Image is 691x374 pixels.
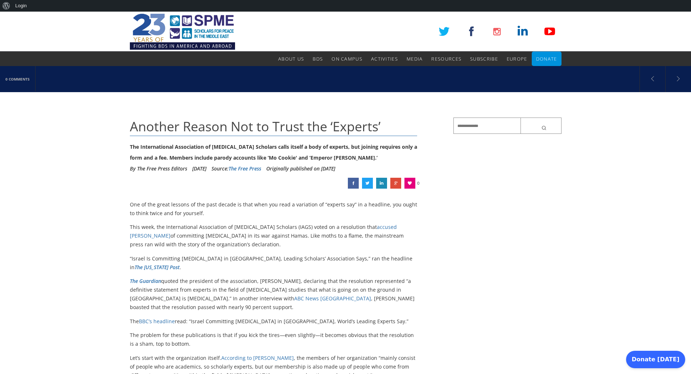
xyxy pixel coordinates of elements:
[192,163,206,174] li: [DATE]
[130,254,418,272] p: “Israel Is Committing [MEDICAL_DATA] in [GEOGRAPHIC_DATA], Leading Scholars’ Association Says,” r...
[278,52,304,66] a: About Us
[221,354,294,361] a: According to [PERSON_NAME]
[130,331,418,348] p: The problem for these publications is that if you kick the tires—even slightly—it becomes obvious...
[390,178,401,189] a: Another Reason Not to Trust the ‘Experts’
[362,178,373,189] a: Another Reason Not to Trust the ‘Experts’
[139,318,175,325] a: BBC’s headline
[130,200,418,218] p: One of the great lessons of the past decade is that when you read a variation of “experts say” in...
[417,178,419,189] span: 0
[211,163,261,174] div: Source:
[332,52,362,66] a: On Campus
[536,52,557,66] a: Donate
[266,163,335,174] li: Originally published on [DATE]
[130,12,235,52] img: SPME
[376,178,387,189] a: Another Reason Not to Trust the ‘Experts’
[130,223,418,248] p: This week, the International Association of [MEDICAL_DATA] Scholars (IAGS) voted on a resolution ...
[294,295,371,302] a: ABC News [GEOGRAPHIC_DATA]
[130,277,418,311] p: quoted the president of the association, [PERSON_NAME], declaring that the resolution represented...
[332,56,362,62] span: On Campus
[507,52,527,66] a: Europe
[130,317,418,326] p: The read: “Israel Committing [MEDICAL_DATA] in [GEOGRAPHIC_DATA], World’s Leading Experts Say.”
[431,52,461,66] a: Resources
[507,56,527,62] span: Europe
[135,264,180,271] a: The [US_STATE] Post
[313,56,323,62] span: BDS
[470,56,498,62] span: Subscribe
[313,52,323,66] a: BDS
[407,52,423,66] a: Media
[130,278,161,284] a: The Guardian
[130,141,418,163] div: The International Association of [MEDICAL_DATA] Scholars calls itself a body of experts, but join...
[130,118,381,135] span: Another Reason Not to Trust the ‘Experts’
[348,178,359,189] a: Another Reason Not to Trust the ‘Experts’
[130,163,187,174] li: By The Free Press Editors
[229,165,261,172] a: The Free Press
[278,56,304,62] span: About Us
[536,56,557,62] span: Donate
[407,56,423,62] span: Media
[431,56,461,62] span: Resources
[470,52,498,66] a: Subscribe
[371,56,398,62] span: Activities
[371,52,398,66] a: Activities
